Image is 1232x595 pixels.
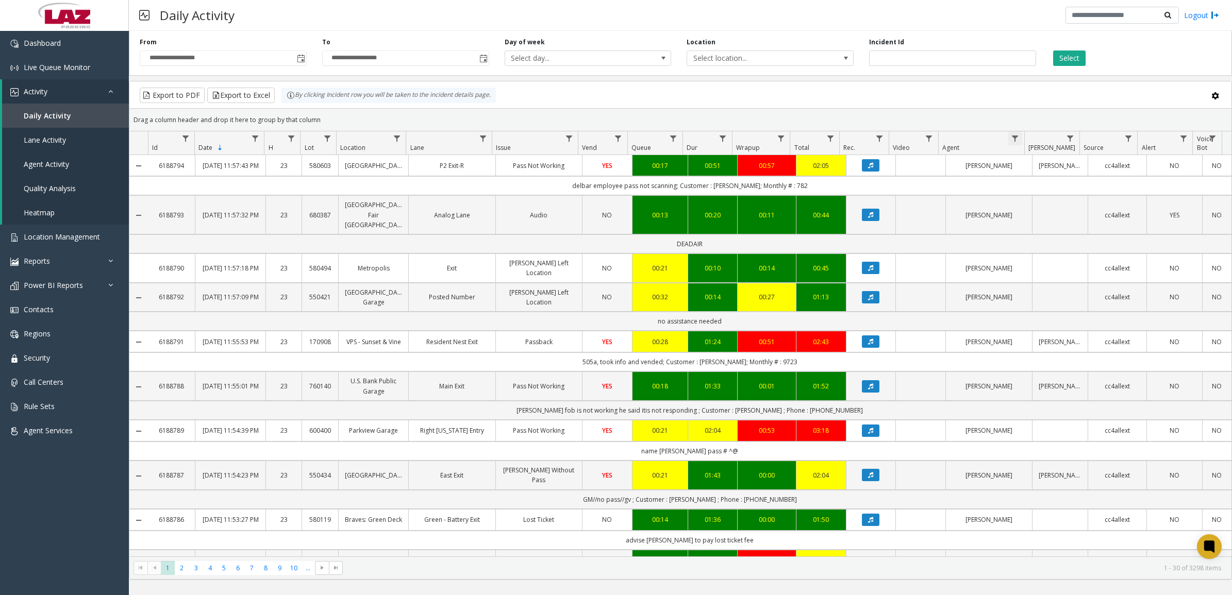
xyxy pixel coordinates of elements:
span: Contacts [24,304,54,314]
a: [DATE] 11:53:27 PM [202,515,259,524]
a: 23 [272,470,296,480]
a: Main Exit [415,381,489,391]
a: [PERSON_NAME] [952,161,1026,171]
span: Reports [24,256,50,266]
a: Dur Filter Menu [716,131,730,145]
a: NO [1209,161,1225,171]
span: Page 2 [175,561,189,575]
a: 00:21 [639,426,681,435]
a: Collapse Details [129,211,148,219]
span: Activity [24,87,47,96]
span: Dashboard [24,38,61,48]
a: 00:28 [639,337,681,347]
a: Logout [1184,10,1219,21]
a: NO [1153,426,1196,435]
a: 23 [272,263,296,273]
a: cc4allext [1094,161,1140,171]
a: Rec. Filter Menu [873,131,887,145]
span: Page 7 [245,561,259,575]
a: Collapse Details [129,383,148,391]
a: 00:45 [803,263,840,273]
a: 23 [272,161,296,171]
a: NO [1153,263,1196,273]
img: 'icon' [10,233,19,242]
a: 00:01 [744,381,790,391]
label: From [140,38,157,47]
a: H Filter Menu [284,131,298,145]
span: Location Management [24,232,100,242]
a: 01:13 [803,292,840,302]
td: [PERSON_NAME] fob is not working he said itis not responding ; Customer : [PERSON_NAME] ; Phone :... [148,401,1231,420]
a: cc4allext [1094,210,1140,220]
a: 00:13 [639,210,681,220]
button: Export to PDF [140,88,205,103]
a: 600400 [308,426,332,435]
a: Braves: Green Deck [345,515,402,524]
span: Page 4 [203,561,217,575]
a: YES [589,470,626,480]
a: [DATE] 11:57:18 PM [202,263,259,273]
div: 00:00 [744,470,790,480]
div: 00:57 [744,161,790,171]
a: Vend Filter Menu [611,131,625,145]
label: Incident Id [869,38,904,47]
td: delbar employee pass not scanning; Customer : [PERSON_NAME]; Monthly # : 782 [148,176,1231,195]
span: Page 3 [189,561,203,575]
a: 23 [272,381,296,391]
a: NO [1153,515,1196,524]
a: 00:51 [744,337,790,347]
span: Quality Analysis [24,183,76,193]
a: [GEOGRAPHIC_DATA] Fair [GEOGRAPHIC_DATA] [345,200,402,230]
span: YES [602,382,612,390]
a: 00:21 [639,263,681,273]
img: 'icon' [10,306,19,314]
a: [GEOGRAPHIC_DATA] [345,470,402,480]
div: 00:44 [803,210,840,220]
a: NO [1153,381,1196,391]
a: [PERSON_NAME] [952,337,1026,347]
a: Video Filter Menu [922,131,936,145]
a: [PERSON_NAME] [1039,337,1081,347]
a: 550434 [308,470,332,480]
a: 00:32 [639,292,681,302]
a: NO [1209,426,1225,435]
img: 'icon' [10,330,19,338]
a: YES [1153,210,1196,220]
span: YES [602,337,612,346]
a: 6188790 [154,263,189,273]
a: [DATE] 11:55:01 PM [202,381,259,391]
a: 01:50 [803,515,840,524]
a: Collapse Details [129,472,148,480]
a: 580603 [308,161,332,171]
a: Pass Not Working [502,426,576,435]
td: 505a, took info and vended; Customer : [PERSON_NAME]; Monthly # : 9723 [148,352,1231,371]
span: Page 10 [287,561,301,575]
a: 23 [272,515,296,524]
img: 'icon' [10,258,19,266]
img: 'icon' [10,403,19,411]
a: cc4allext [1094,470,1140,480]
div: 00:51 [694,161,731,171]
a: NO [1153,292,1196,302]
a: NO [1209,381,1225,391]
span: Heatmap [24,208,55,217]
span: Page 5 [217,561,231,575]
a: Green - Battery Exit [415,515,489,524]
span: Call Centers [24,377,63,387]
div: 00:21 [639,470,681,480]
a: 6188789 [154,426,189,435]
div: 01:43 [694,470,731,480]
a: YES [589,337,626,347]
span: Page 8 [259,561,273,575]
img: 'icon' [10,40,19,48]
div: 01:52 [803,381,840,391]
a: NO [1209,210,1225,220]
div: Drag a column header and drop it here to group by that column [129,111,1231,129]
td: advise [PERSON_NAME] to pay lost ticket fee [148,531,1231,550]
a: Total Filter Menu [823,131,837,145]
